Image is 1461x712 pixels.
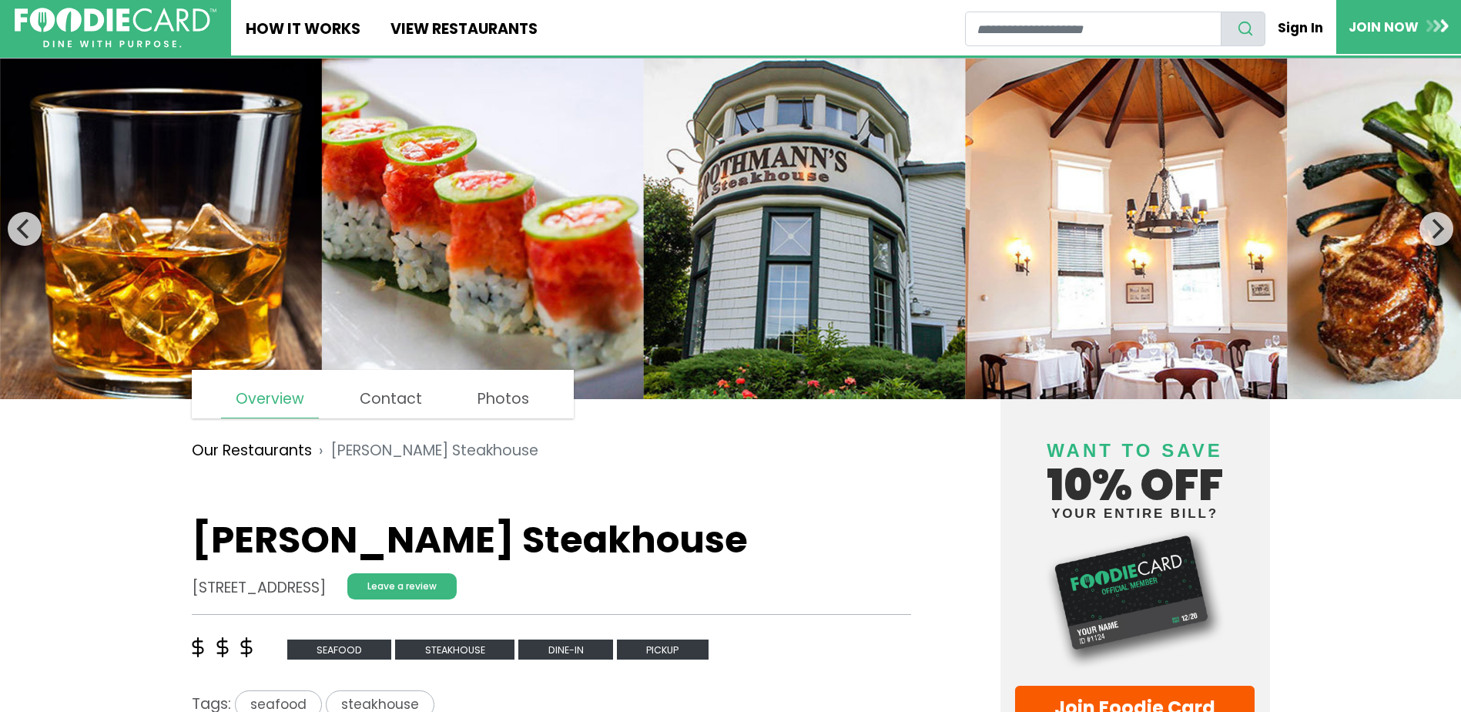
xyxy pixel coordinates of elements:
[1265,11,1336,45] a: Sign In
[1047,440,1222,461] span: Want to save
[395,638,518,659] a: steakhouse
[192,370,575,418] nav: page links
[192,440,312,462] a: Our Restaurants
[965,12,1221,46] input: restaurant search
[617,640,709,660] span: Pickup
[617,638,709,659] a: Pickup
[15,8,216,49] img: FoodieCard; Eat, Drink, Save, Donate
[1221,12,1265,46] button: search
[395,640,514,660] span: steakhouse
[347,573,457,599] a: Leave a review
[1015,528,1255,670] img: Foodie Card
[8,212,42,246] button: Previous
[287,638,396,659] a: seafood
[345,381,437,418] a: Contact
[1419,212,1453,246] button: Next
[312,440,538,462] li: [PERSON_NAME] Steakhouse
[518,640,613,660] span: Dine-in
[287,640,392,660] span: seafood
[1015,507,1255,520] small: your entire bill?
[518,638,617,659] a: Dine-in
[192,518,912,563] h1: [PERSON_NAME] Steakhouse
[192,428,912,473] nav: breadcrumb
[1015,421,1255,520] h4: 10% off
[221,381,319,418] a: Overview
[192,577,326,599] address: [STREET_ADDRESS]
[463,381,544,418] a: Photos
